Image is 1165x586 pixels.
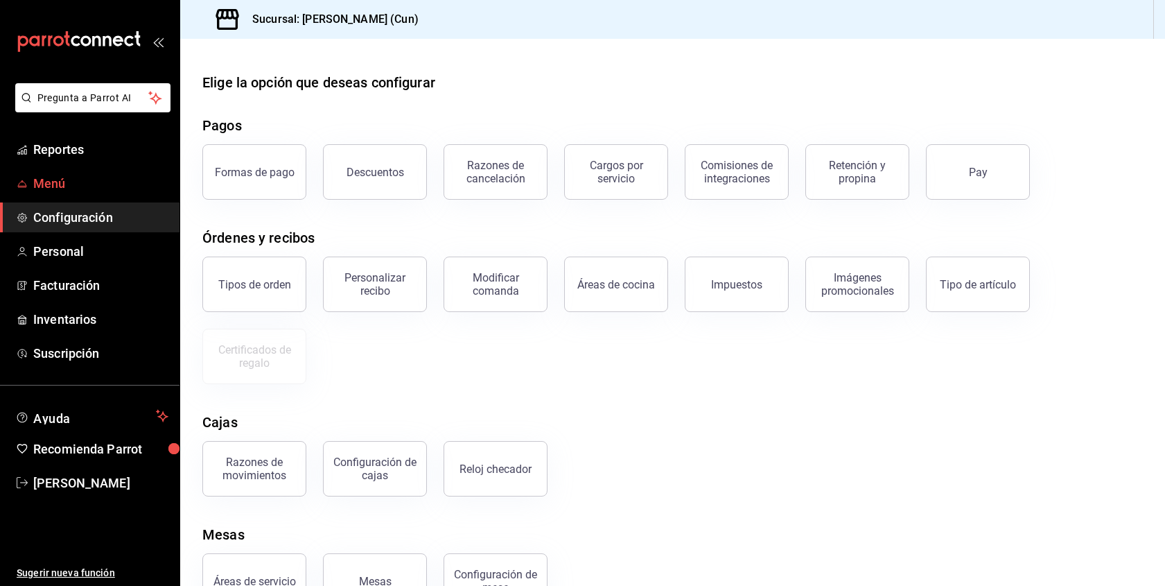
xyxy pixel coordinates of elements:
span: Ayuda [33,408,150,424]
button: Certificados de regalo [202,329,306,384]
span: Facturación [33,276,168,295]
a: Pregunta a Parrot AI [10,101,170,115]
button: Comisiones de integraciones [685,144,789,200]
span: [PERSON_NAME] [33,474,168,492]
button: Tipo de artículo [926,257,1030,312]
div: Órdenes y recibos [202,227,315,248]
div: Elige la opción que deseas configurar [202,72,435,93]
div: Reloj checador [459,463,532,476]
div: Retención y propina [814,159,900,185]
span: Menú [33,174,168,193]
div: Tipo de artículo [940,278,1016,291]
button: Razones de cancelación [444,144,548,200]
button: Tipos de orden [202,257,306,312]
div: Pagos [202,115,242,136]
span: Recomienda Parrot [33,440,168,458]
div: Personalizar recibo [332,271,418,298]
span: Reportes [33,140,168,159]
span: Pregunta a Parrot AI [37,91,149,105]
div: Configuración de cajas [332,456,418,482]
div: Áreas de cocina [577,278,655,291]
button: Retención y propina [805,144,909,200]
span: Personal [33,242,168,261]
div: Razones de movimientos [211,456,297,482]
button: Modificar comanda [444,257,548,312]
button: Configuración de cajas [323,441,427,497]
button: Pay [926,144,1030,200]
button: open_drawer_menu [152,36,164,47]
div: Descuentos [347,166,404,179]
span: Suscripción [33,344,168,363]
div: Certificados de regalo [211,343,297,370]
button: Personalizar recibo [323,257,427,312]
button: Pregunta a Parrot AI [15,83,170,112]
span: Configuración [33,208,168,227]
div: Modificar comanda [453,271,538,298]
span: Sugerir nueva función [17,566,168,580]
div: Impuestos [711,278,762,291]
button: Cargos por servicio [564,144,668,200]
div: Mesas [202,524,245,545]
button: Formas de pago [202,144,306,200]
div: Pay [969,166,988,179]
h3: Sucursal: [PERSON_NAME] (Cun) [241,11,419,28]
div: Razones de cancelación [453,159,538,185]
button: Razones de movimientos [202,441,306,497]
button: Descuentos [323,144,427,200]
div: Imágenes promocionales [814,271,900,298]
span: Inventarios [33,310,168,329]
button: Reloj checador [444,441,548,497]
button: Áreas de cocina [564,257,668,312]
div: Comisiones de integraciones [694,159,780,185]
div: Tipos de orden [218,278,291,291]
button: Imágenes promocionales [805,257,909,312]
div: Cargos por servicio [573,159,659,185]
button: Impuestos [685,257,789,312]
div: Cajas [202,412,238,433]
div: Formas de pago [215,166,295,179]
